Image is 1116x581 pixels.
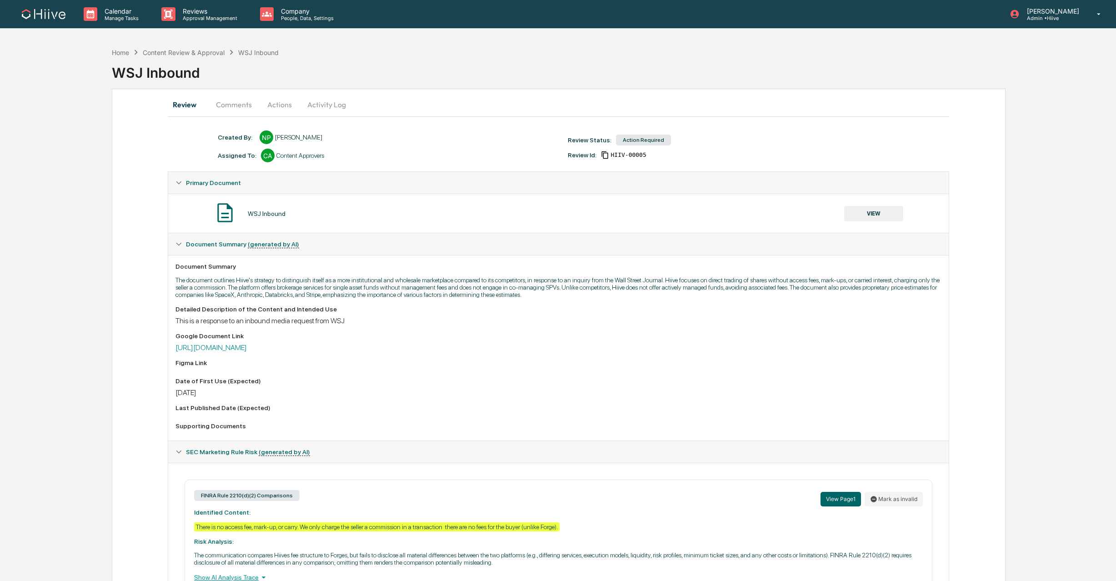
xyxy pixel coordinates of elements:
[259,94,300,115] button: Actions
[568,151,596,159] div: Review Id:
[168,172,949,194] div: Primary Document
[175,263,941,270] div: Document Summary
[175,7,242,15] p: Reviews
[175,316,941,325] div: This is a response to an inbound media request from WSJ
[168,194,949,233] div: Primary Document
[168,255,949,441] div: Document Summary (generated by AI)
[260,130,273,144] div: NP
[168,94,949,115] div: secondary tabs example
[214,201,236,224] img: Document Icon
[175,306,941,313] div: Detailed Description of the Content and Intended Use
[186,179,241,186] span: Primary Document
[175,15,242,21] p: Approval Management
[1087,551,1111,576] iframe: Open customer support
[168,94,209,115] button: Review
[194,490,300,501] div: FINRA Rule 2210(d)(2) Comparisons
[168,233,949,255] div: Document Summary (generated by AI)
[209,94,259,115] button: Comments
[22,9,65,19] img: logo
[175,388,941,397] div: [DATE]
[616,135,671,145] div: Action Required
[275,134,322,141] div: [PERSON_NAME]
[175,404,941,411] div: Last Published Date (Expected)
[248,240,299,248] u: (generated by AI)
[274,7,338,15] p: Company
[1020,7,1084,15] p: [PERSON_NAME]
[238,49,279,56] div: WSJ Inbound
[821,492,861,506] button: View Page1
[186,240,299,248] span: Document Summary
[844,206,903,221] button: VIEW
[175,332,941,340] div: Google Document Link
[168,441,949,463] div: SEC Marketing Rule Risk (generated by AI)
[143,49,225,56] div: Content Review & Approval
[175,377,941,385] div: Date of First Use (Expected)
[865,492,923,506] button: Mark as invalid
[274,15,338,21] p: People, Data, Settings
[248,210,285,217] div: WSJ Inbound
[175,276,941,298] p: The document outlines Hiive's strategy to distinguish itself as a more institutional and wholesal...
[175,422,941,430] div: Supporting Documents
[261,149,275,162] div: CA
[1020,15,1084,21] p: Admin • Hiive
[218,134,255,141] div: Created By: ‎ ‎
[175,359,941,366] div: Figma Link
[194,522,560,531] div: There is no access fee, mark-up, or carry. We only charge the seller a commission in a transactio...
[97,7,143,15] p: Calendar
[276,152,324,159] div: Content Approvers
[175,343,247,352] a: [URL][DOMAIN_NAME]
[194,509,250,516] strong: Identified Content:
[97,15,143,21] p: Manage Tasks
[300,94,353,115] button: Activity Log
[611,151,646,159] span: 3f2514e1-7fc0-4efd-abdf-aed3d4300d76
[218,152,256,159] div: Assigned To:
[568,136,611,144] div: Review Status:
[259,448,310,456] u: (generated by AI)
[112,49,129,56] div: Home
[186,448,310,456] span: SEC Marketing Rule Risk
[194,551,923,566] p: The communication compares Hiives fee structure to Forges, but fails to disclose all material dif...
[194,538,234,545] strong: Risk Analysis:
